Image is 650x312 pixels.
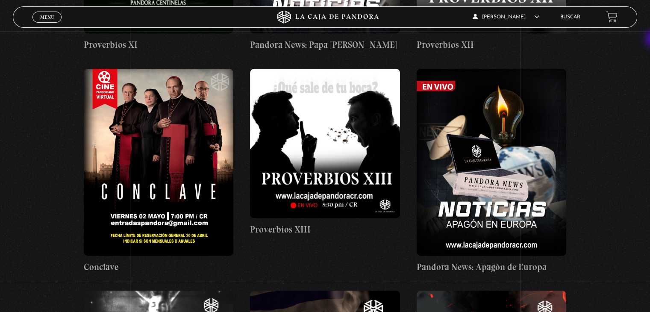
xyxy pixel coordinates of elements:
[84,38,233,52] h4: Proverbios XI
[473,15,539,20] span: [PERSON_NAME]
[250,223,400,236] h4: Proverbios XIII
[40,15,54,20] span: Menu
[417,69,566,274] a: Pandora News: Apagón de Europa
[84,260,233,274] h4: Conclave
[560,15,580,20] a: Buscar
[250,38,400,52] h4: Pandora News: Papa [PERSON_NAME]
[417,38,566,52] h4: Proverbios XII
[84,69,233,274] a: Conclave
[250,69,400,236] a: Proverbios XIII
[417,260,566,274] h4: Pandora News: Apagón de Europa
[606,11,618,23] a: View your shopping cart
[37,21,57,27] span: Cerrar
